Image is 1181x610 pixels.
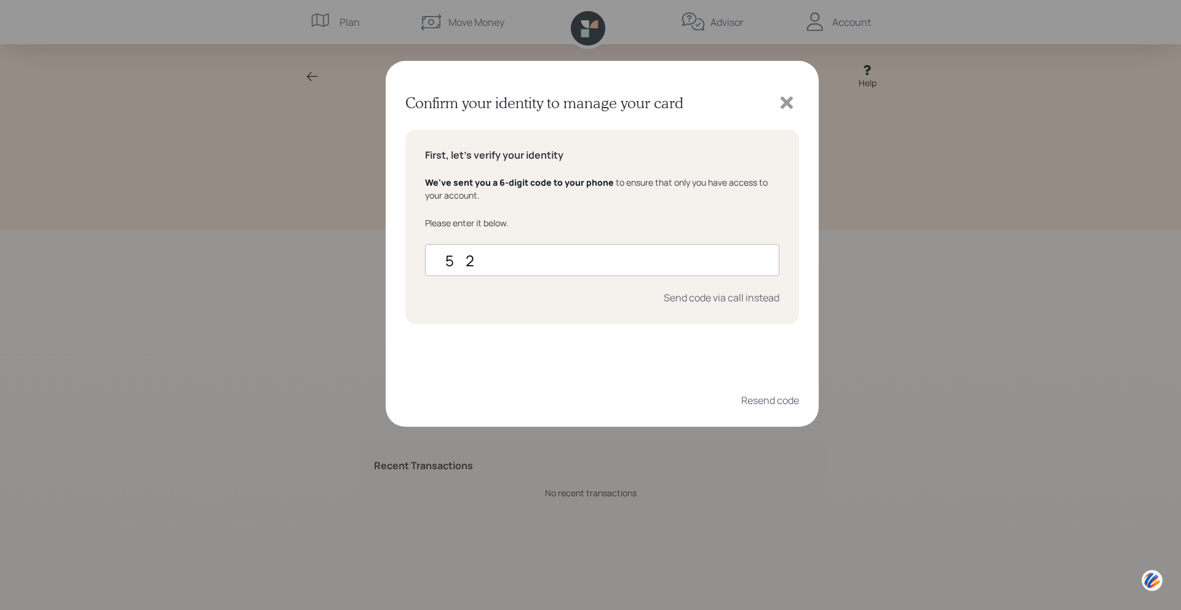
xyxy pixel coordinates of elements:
[425,176,614,188] span: We've sent you a 6-digit code to your phone
[405,94,683,112] h3: Confirm your identity to manage your card
[1142,569,1163,592] img: svg+xml;base64,PHN2ZyB3aWR0aD0iNDQiIGhlaWdodD0iNDQiIHZpZXdCb3g9IjAgMCA0NCA0NCIgZmlsbD0ibm9uZSIgeG...
[664,291,779,304] div: Send code via call instead
[741,394,799,407] div: Resend code
[425,176,779,202] div: to ensure that only you have access to your account.
[425,244,779,276] input: ••••••
[425,149,779,161] h5: First, let's verify your identity
[425,216,779,229] div: Please enter it below.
